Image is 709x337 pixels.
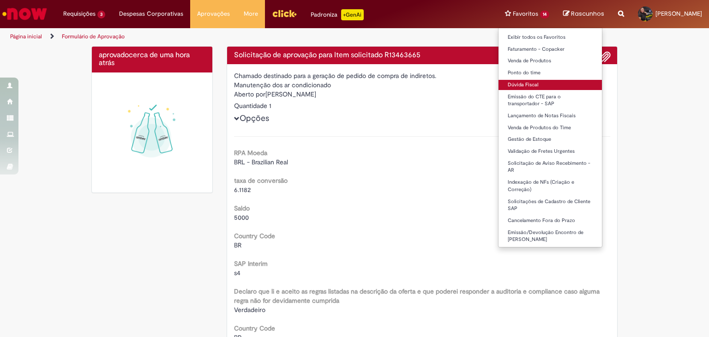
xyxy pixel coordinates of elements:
[234,287,600,305] b: Declaro que li e aceito as regras listadas na descrição da oferta e que poderei responder a audit...
[341,9,364,20] p: +GenAi
[234,149,267,157] b: RPA Moeda
[234,176,288,185] b: taxa de conversão
[499,177,602,194] a: Indexação de NFs (Criação e Correção)
[62,33,125,40] a: Formulário de Aprovação
[513,9,538,18] span: Favoritos
[499,68,602,78] a: Ponto do time
[499,123,602,133] a: Venda de Produtos do Time
[499,146,602,156] a: Validação de Fretes Urgentes
[499,197,602,214] a: Solicitações de Cadastro de Cliente SAP
[99,50,190,68] time: 29/08/2025 17:01:16
[499,80,602,90] a: Dúvida Fiscal
[499,44,602,54] a: Faturamento - Copacker
[499,111,602,121] a: Lançamento de Notas Fiscais
[234,90,611,101] div: [PERSON_NAME]
[655,10,702,18] span: [PERSON_NAME]
[99,50,190,68] span: cerca de uma hora atrás
[499,228,602,245] a: Emissão/Devolução Encontro de [PERSON_NAME]
[197,9,230,18] span: Aprovações
[234,241,241,249] span: BR
[272,6,297,20] img: click_logo_yellow_360x200.png
[97,11,105,18] span: 3
[234,71,611,80] div: Chamado destinado para a geração de pedido de compra de indiretos.
[1,5,48,23] img: ServiceNow
[499,92,602,109] a: Emissão do CTE para o transportador - SAP
[7,28,466,45] ul: Trilhas de página
[234,259,268,268] b: SAP Interim
[234,186,251,194] span: 6.1182
[571,9,604,18] span: Rascunhos
[234,213,249,222] span: 5000
[99,51,205,67] h4: aprovado
[234,90,265,99] label: Aberto por
[234,232,275,240] b: Country Code
[63,9,96,18] span: Requisições
[119,9,183,18] span: Despesas Corporativas
[234,204,250,212] b: Saldo
[234,158,288,166] span: BRL - Brazilian Real
[234,324,275,332] b: Country Code
[234,101,611,110] div: Quantidade 1
[234,80,611,90] div: Manutenção dos ar condicionado
[499,134,602,144] a: Gestão de Estoque
[311,9,364,20] div: Padroniza
[499,56,602,66] a: Venda de Produtos
[540,11,549,18] span: 14
[499,216,602,226] a: Cancelamento Fora do Prazo
[10,33,42,40] a: Página inicial
[234,306,265,314] span: Verdadeiro
[499,158,602,175] a: Solicitação de Aviso Recebimento - AR
[563,10,604,18] a: Rascunhos
[498,28,602,247] ul: Favoritos
[99,79,205,186] img: sucesso_1.gif
[499,32,602,42] a: Exibir todos os Favoritos
[234,269,240,277] span: s4
[244,9,258,18] span: More
[234,51,611,60] h4: Solicitação de aprovação para Item solicitado R13463665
